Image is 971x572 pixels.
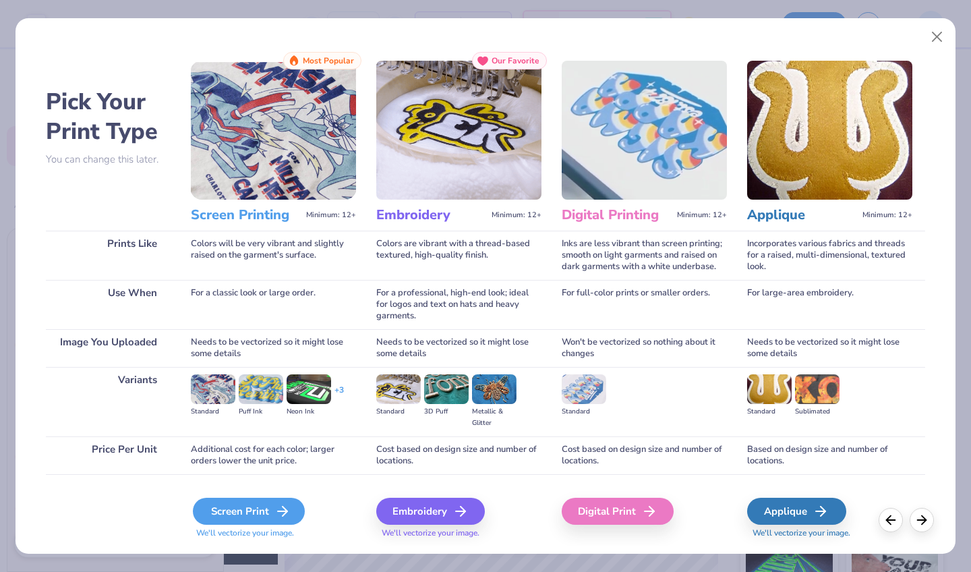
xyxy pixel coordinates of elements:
[376,498,485,525] div: Embroidery
[287,406,331,418] div: Neon Ink
[46,280,171,329] div: Use When
[492,210,541,220] span: Minimum: 12+
[562,231,727,280] div: Inks are less vibrant than screen printing; smooth on light garments and raised on dark garments ...
[795,374,840,404] img: Sublimated
[46,87,171,146] h2: Pick Your Print Type
[193,498,305,525] div: Screen Print
[46,154,171,165] p: You can change this later.
[747,61,912,200] img: Applique
[306,210,356,220] span: Minimum: 12+
[562,280,727,329] div: For full-color prints or smaller orders.
[191,374,235,404] img: Standard
[376,406,421,418] div: Standard
[747,231,912,280] div: Incorporates various fabrics and threads for a raised, multi-dimensional, textured look.
[795,406,840,418] div: Sublimated
[747,206,857,224] h3: Applique
[191,280,356,329] div: For a classic look or large order.
[677,210,727,220] span: Minimum: 12+
[562,436,727,474] div: Cost based on design size and number of locations.
[747,374,792,404] img: Standard
[562,61,727,200] img: Digital Printing
[191,527,356,539] span: We'll vectorize your image.
[376,231,541,280] div: Colors are vibrant with a thread-based textured, high-quality finish.
[562,329,727,367] div: Won't be vectorized so nothing about it changes
[424,374,469,404] img: 3D Puff
[46,436,171,474] div: Price Per Unit
[747,527,912,539] span: We'll vectorize your image.
[747,406,792,418] div: Standard
[239,374,283,404] img: Puff Ink
[924,24,950,50] button: Close
[472,406,517,429] div: Metallic & Glitter
[562,374,606,404] img: Standard
[46,367,171,436] div: Variants
[303,56,354,65] span: Most Popular
[239,406,283,418] div: Puff Ink
[472,374,517,404] img: Metallic & Glitter
[376,280,541,329] div: For a professional, high-end look; ideal for logos and text on hats and heavy garments.
[747,280,912,329] div: For large-area embroidery.
[46,231,171,280] div: Prints Like
[376,61,541,200] img: Embroidery
[492,56,539,65] span: Our Favorite
[562,206,672,224] h3: Digital Printing
[376,436,541,474] div: Cost based on design size and number of locations.
[376,374,421,404] img: Standard
[747,498,846,525] div: Applique
[747,329,912,367] div: Needs to be vectorized so it might lose some details
[191,436,356,474] div: Additional cost for each color; larger orders lower the unit price.
[334,384,344,407] div: + 3
[191,231,356,280] div: Colors will be very vibrant and slightly raised on the garment's surface.
[46,329,171,367] div: Image You Uploaded
[376,527,541,539] span: We'll vectorize your image.
[191,61,356,200] img: Screen Printing
[562,406,606,418] div: Standard
[287,374,331,404] img: Neon Ink
[376,206,486,224] h3: Embroidery
[862,210,912,220] span: Minimum: 12+
[424,406,469,418] div: 3D Puff
[562,498,674,525] div: Digital Print
[191,406,235,418] div: Standard
[747,436,912,474] div: Based on design size and number of locations.
[191,329,356,367] div: Needs to be vectorized so it might lose some details
[191,206,301,224] h3: Screen Printing
[376,329,541,367] div: Needs to be vectorized so it might lose some details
